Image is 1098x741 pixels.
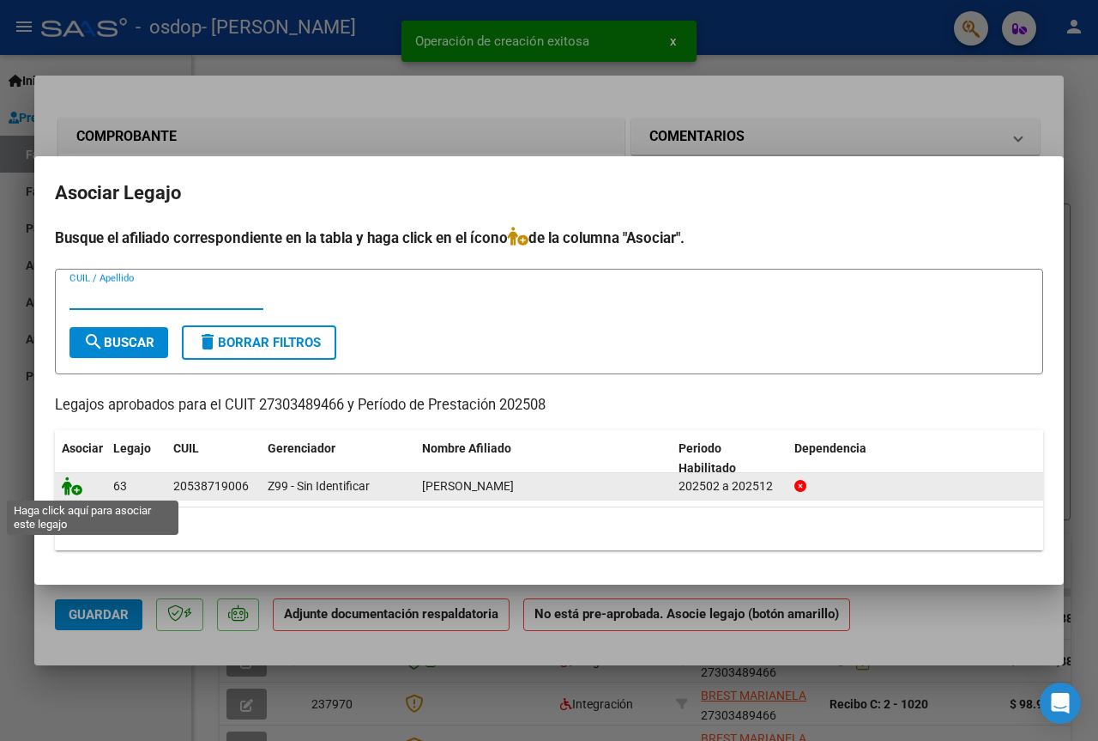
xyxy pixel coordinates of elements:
[55,507,1043,550] div: 1 registros
[106,430,166,487] datatable-header-cell: Legajo
[679,441,736,475] span: Periodo Habilitado
[679,477,781,496] div: 202502 a 202512
[422,441,511,455] span: Nombre Afiliado
[83,335,154,350] span: Buscar
[422,479,514,493] span: ROMERO LAUREANO
[113,441,151,455] span: Legajo
[83,331,104,352] mat-icon: search
[268,479,370,493] span: Z99 - Sin Identificar
[415,430,672,487] datatable-header-cell: Nombre Afiliado
[672,430,787,487] datatable-header-cell: Periodo Habilitado
[787,430,1044,487] datatable-header-cell: Dependencia
[794,441,866,455] span: Dependencia
[55,430,106,487] datatable-header-cell: Asociar
[268,441,335,455] span: Gerenciador
[55,227,1043,249] h4: Busque el afiliado correspondiente en la tabla y haga click en el ícono de la columna "Asociar".
[1040,683,1081,724] div: Open Intercom Messenger
[182,325,336,360] button: Borrar Filtros
[55,395,1043,416] p: Legajos aprobados para el CUIT 27303489466 y Período de Prestación 202508
[173,477,249,496] div: 20538719006
[69,327,168,358] button: Buscar
[173,441,199,455] span: CUIL
[197,335,321,350] span: Borrar Filtros
[62,441,103,455] span: Asociar
[55,177,1043,210] h2: Asociar Legajo
[113,479,127,493] span: 63
[261,430,415,487] datatable-header-cell: Gerenciador
[166,430,261,487] datatable-header-cell: CUIL
[197,331,218,352] mat-icon: delete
